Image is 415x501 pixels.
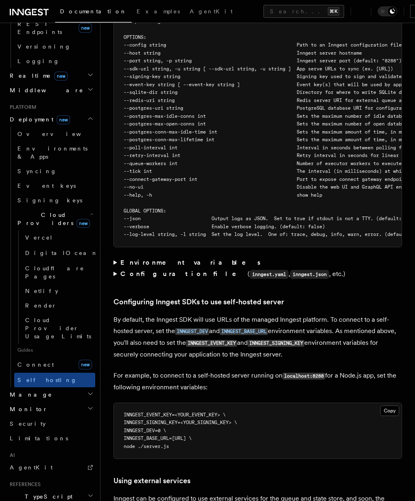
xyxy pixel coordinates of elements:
strong: Environment variables [120,259,262,266]
kbd: ⌘K [328,7,339,15]
a: Netlify [22,284,95,298]
button: Toggle dark mode [378,6,397,16]
summary: Environment variables [113,257,402,268]
span: Limitations [10,435,68,442]
span: Environments & Apps [17,145,88,160]
a: AgentKit [185,2,237,22]
span: References [6,481,41,488]
span: --help, -h show help [124,192,322,198]
span: Manage [6,391,52,399]
span: Vercel [25,234,53,241]
a: Examples [132,2,185,22]
span: new [54,72,68,81]
p: By default, the Inngest SDK will use URLs of the managed Inngest platform. To connect to a self-h... [113,314,402,360]
button: Monitor [6,402,95,416]
span: INNGEST_BASE_URL=[URL] \ [124,435,192,441]
span: Connect [17,361,54,368]
code: inngest.yaml [250,270,289,279]
a: Versioning [14,39,95,54]
button: Copy [380,405,399,416]
a: Limitations [6,431,95,446]
a: INNGEST_DEV [175,327,209,335]
a: Configuring Inngest SDKs to use self-hosted server [113,296,284,308]
span: Event keys [17,183,76,189]
a: Vercel [22,230,95,245]
span: Middleware [6,86,83,94]
span: Signing keys [17,197,82,204]
a: Event keys [14,178,95,193]
a: Logging [14,54,95,68]
span: --host string Inngest server hostname [124,50,362,56]
span: INNGEST_SIGNING_KEY=<YOUR_SIGNING_KEY> \ [124,420,237,425]
code: inngest.json [290,270,329,279]
a: Render [22,298,95,313]
summary: Configuration file(inngest.yaml,inngest.json, etc.) [113,268,402,280]
a: REST Endpointsnew [14,17,95,39]
span: Security [10,420,46,427]
a: Syncing [14,164,95,178]
a: Signing keys [14,193,95,208]
span: AgentKit [190,8,233,15]
button: Search...⌘K [263,5,344,18]
p: For example, to connect to a self-hosted server running on for a Node.js app, set the following e... [113,370,402,393]
span: Syncing [17,168,57,174]
span: AI [6,452,15,459]
span: node ./server.js [124,444,169,449]
a: AgentKit [6,460,95,475]
a: Using external services [113,475,190,486]
a: Self hosting [14,373,95,387]
a: Security [6,416,95,431]
a: DigitalOcean [22,245,95,261]
span: new [77,219,90,228]
button: Realtimenew [6,68,95,83]
span: --sdk-url string, -u string [ --sdk-url string, -u string ] App serve URLs to sync (ex. [URL]) [124,66,393,72]
span: GLOBAL OPTIONS: [124,208,166,214]
span: Cloudflare Pages [25,265,84,280]
span: Netlify [25,288,58,294]
span: Guides [14,344,95,357]
code: INNGEST_SIGNING_KEY [248,340,304,347]
a: Cloud Provider Usage Limits [22,313,95,344]
a: Documentation [55,2,132,23]
span: INNGEST_DEV=0 \ [124,428,166,433]
span: DigitalOcean [25,250,98,256]
span: new [57,115,70,124]
a: Overview [14,127,95,141]
span: AgentKit [10,464,53,471]
span: Cloud Provider Usage Limits [25,317,91,340]
span: Self hosting [17,377,77,383]
a: Environments & Apps [14,141,95,164]
span: Render [25,302,57,309]
button: Cloud Providersnew [14,208,95,230]
span: Overview [17,131,101,137]
span: INNGEST_EVENT_KEY=<YOUR_EVENT_KEY> \ [124,412,226,418]
button: Deploymentnew [6,112,95,127]
span: Documentation [60,8,127,15]
span: Deployment [6,115,70,123]
code: localhost:8288 [282,373,325,380]
span: OPTIONS: [124,34,146,40]
div: Cloud Providersnew [14,230,95,344]
span: --port string, -p string Inngest server port (default: "8288") [124,58,402,64]
code: INNGEST_BASE_URL [220,328,268,335]
span: Versioning [17,43,71,50]
span: Monitor [6,405,48,413]
a: INNGEST_BASE_URL [220,327,268,335]
span: Realtime [6,72,68,80]
code: INNGEST_DEV [175,328,209,335]
span: --config string Path to an Inngest configuration file [124,42,402,48]
span: Platform [6,104,36,110]
code: INNGEST_EVENT_KEY [186,340,237,347]
button: Manage [6,387,95,402]
span: Logging [17,58,60,64]
span: new [79,23,92,33]
div: Deploymentnew [6,127,95,387]
a: Cloudflare Pages [22,261,95,284]
span: Example: inngest start [124,19,186,24]
span: new [79,360,92,369]
span: --verbose Enable verbose logging. (default: false) [124,224,325,229]
span: Examples [137,8,180,15]
a: Connectnew [14,357,95,373]
button: Middleware [6,83,95,98]
strong: Configuration file [120,270,248,278]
